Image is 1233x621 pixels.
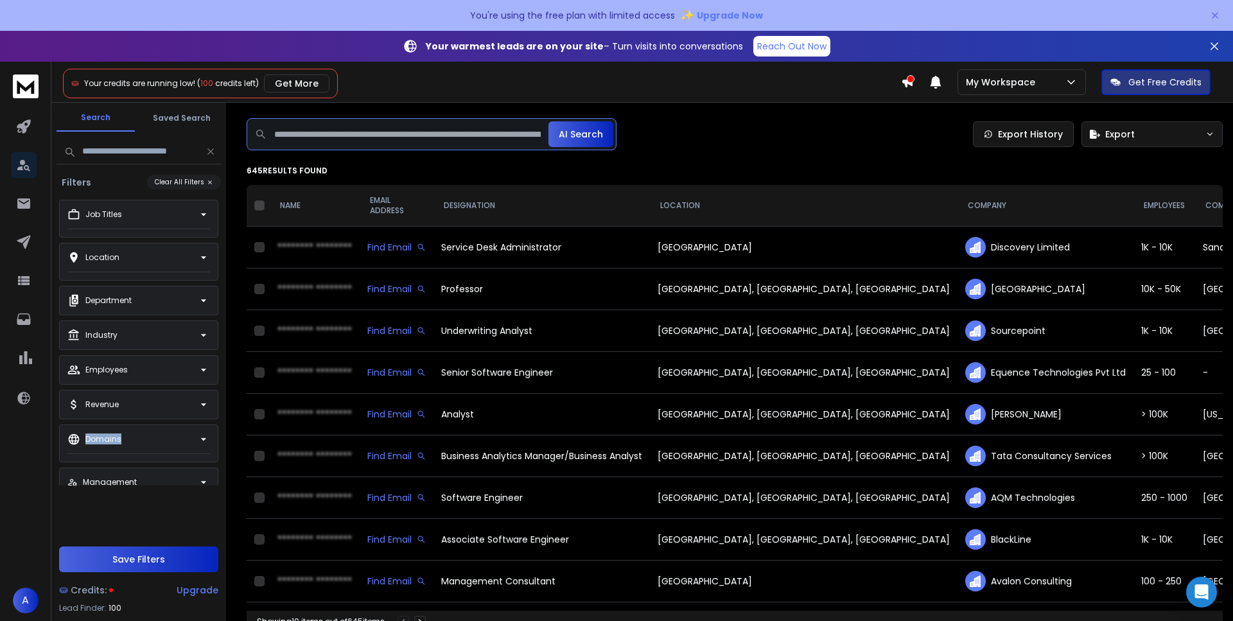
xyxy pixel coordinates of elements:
button: Save Filters [59,547,218,572]
a: Export History [973,121,1074,147]
td: [GEOGRAPHIC_DATA], [GEOGRAPHIC_DATA], [GEOGRAPHIC_DATA] [650,268,958,310]
td: 10K - 50K [1133,268,1195,310]
div: Find Email [367,324,426,337]
td: 250 - 1000 [1133,477,1195,519]
td: 100 - 250 [1133,561,1195,602]
span: Export [1105,128,1135,141]
p: Domains [85,434,121,444]
td: 25 - 100 [1133,352,1195,394]
td: [GEOGRAPHIC_DATA], [GEOGRAPHIC_DATA], [GEOGRAPHIC_DATA] [650,519,958,561]
div: Open Intercom Messenger [1186,577,1217,608]
p: Location [85,252,119,263]
th: EMPLOYEES [1133,185,1195,227]
span: Your credits are running low! [84,78,195,89]
div: Find Email [367,533,426,546]
td: Underwriting Analyst [433,310,650,352]
p: You're using the free plan with limited access [470,9,675,22]
img: logo [13,74,39,98]
button: Saved Search [143,105,221,131]
span: 100 [200,78,213,89]
td: Business Analytics Manager/Business Analyst [433,435,650,477]
a: Reach Out Now [753,36,830,57]
td: Management Consultant [433,561,650,602]
p: Lead Finder: [59,603,106,613]
td: [GEOGRAPHIC_DATA], [GEOGRAPHIC_DATA], [GEOGRAPHIC_DATA] [650,352,958,394]
div: [GEOGRAPHIC_DATA] [965,279,1126,299]
p: My Workspace [966,76,1040,89]
th: COMPANY [958,185,1133,227]
div: BlackLine [965,529,1126,550]
button: Clear All Filters [147,175,221,189]
p: Job Titles [85,209,122,220]
div: Tata Consultancy Services [965,446,1126,466]
td: Software Engineer [433,477,650,519]
p: Get Free Credits [1128,76,1202,89]
th: LOCATION [650,185,958,227]
button: Get More [264,74,329,92]
td: [GEOGRAPHIC_DATA], [GEOGRAPHIC_DATA], [GEOGRAPHIC_DATA] [650,477,958,519]
div: Find Email [367,241,426,254]
h3: Filters [57,176,96,189]
p: Industry [85,330,118,340]
div: [PERSON_NAME] [965,404,1126,424]
p: Revenue [85,399,119,410]
div: Find Email [367,283,426,295]
div: Discovery Limited [965,237,1126,258]
td: > 100K [1133,394,1195,435]
div: AQM Technologies [965,487,1126,508]
p: – Turn visits into conversations [426,40,743,53]
td: Senior Software Engineer [433,352,650,394]
td: 1K - 10K [1133,227,1195,268]
span: Upgrade Now [697,9,763,22]
th: NAME [270,185,360,227]
button: Search [57,105,135,132]
span: ✨ [680,6,694,24]
td: [GEOGRAPHIC_DATA] [650,227,958,268]
p: Employees [85,365,128,375]
th: DESIGNATION [433,185,650,227]
div: Find Email [367,491,426,504]
span: 100 [109,603,121,613]
th: EMAIL ADDRESS [360,185,433,227]
span: Credits: [71,584,107,597]
div: Sourcepoint [965,320,1126,341]
button: ✨Upgrade Now [680,3,763,28]
td: Associate Software Engineer [433,519,650,561]
div: Find Email [367,575,426,588]
p: Reach Out Now [757,40,826,53]
button: A [13,588,39,613]
div: Equence Technologies Pvt Ltd [965,362,1126,383]
button: AI Search [548,121,613,147]
td: [GEOGRAPHIC_DATA], [GEOGRAPHIC_DATA], [GEOGRAPHIC_DATA] [650,435,958,477]
button: Get Free Credits [1101,69,1211,95]
div: Find Email [367,366,426,379]
div: Find Email [367,450,426,462]
td: Professor [433,268,650,310]
p: Department [85,295,132,306]
div: Find Email [367,408,426,421]
span: ( credits left) [197,78,259,89]
div: Upgrade [177,584,218,597]
td: 1K - 10K [1133,310,1195,352]
p: 645 results found [247,166,1223,176]
td: [GEOGRAPHIC_DATA] [650,561,958,602]
p: Management [83,477,137,487]
td: > 100K [1133,435,1195,477]
td: 1K - 10K [1133,519,1195,561]
td: Analyst [433,394,650,435]
div: Avalon Consulting [965,571,1126,591]
td: [GEOGRAPHIC_DATA], [GEOGRAPHIC_DATA], [GEOGRAPHIC_DATA] [650,394,958,435]
td: Service Desk Administrator [433,227,650,268]
td: [GEOGRAPHIC_DATA], [GEOGRAPHIC_DATA], [GEOGRAPHIC_DATA] [650,310,958,352]
a: Credits:Upgrade [59,577,218,603]
strong: Your warmest leads are on your site [426,40,604,53]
